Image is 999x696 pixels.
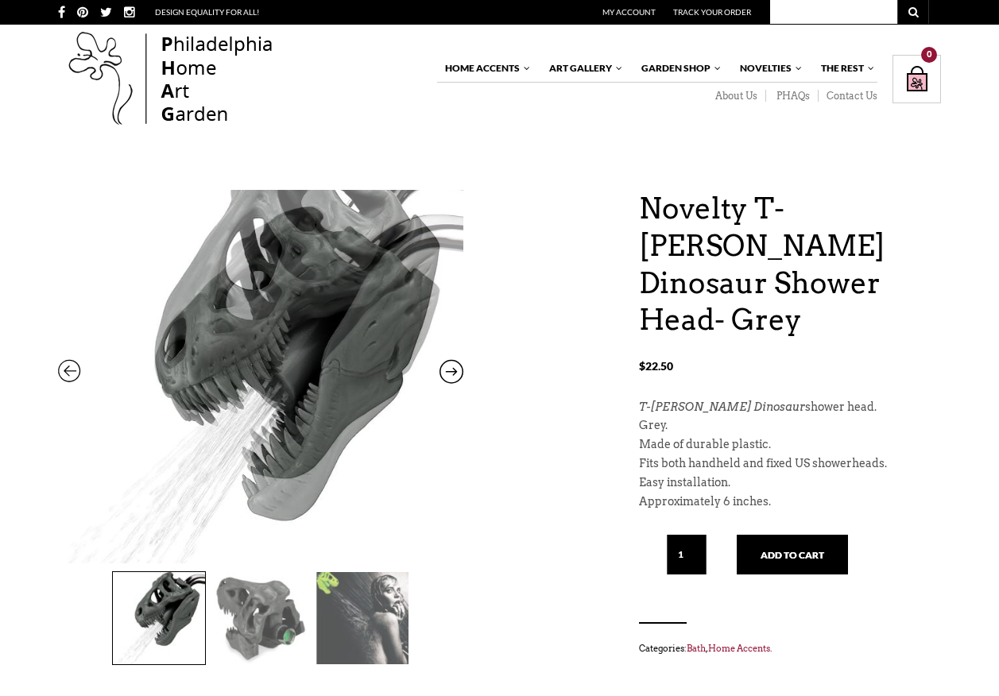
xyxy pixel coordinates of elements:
a: Garden Shop [633,55,722,82]
p: Fits both handheld and fixed US showerheads. [639,454,941,474]
p: Easy installation. [639,474,941,493]
div: 0 [921,47,937,63]
p: shower head. [639,398,941,417]
a: Contact Us [819,90,877,102]
button: Add to cart [737,535,848,574]
a: About Us [705,90,766,102]
p: Made of durable plastic. [639,435,941,454]
p: Grey. [639,416,941,435]
bdi: 22.50 [639,359,673,373]
a: My Account [602,7,656,17]
em: T-[PERSON_NAME] Dinosaur [639,400,805,413]
img: UTU3GI0085_thePHAGshop_Novelty-T-Rex-Dinosaur-Shower-Head-Grey.jpg [58,100,463,644]
input: Qty [667,535,707,574]
h1: Novelty T-[PERSON_NAME] Dinosaur Shower Head- Grey [639,190,941,338]
a: Home Accents [708,643,770,654]
span: Categories: , . [639,640,941,657]
a: Novelties [732,55,803,82]
a: Track Your Order [673,7,751,17]
p: Approximately 6 inches. [639,493,941,512]
a: The Rest [813,55,876,82]
a: PHAQs [766,90,819,102]
a: Bath [687,643,706,654]
a: Art Gallery [541,55,624,82]
a: Home Accents [437,55,532,82]
span: $ [639,359,645,373]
